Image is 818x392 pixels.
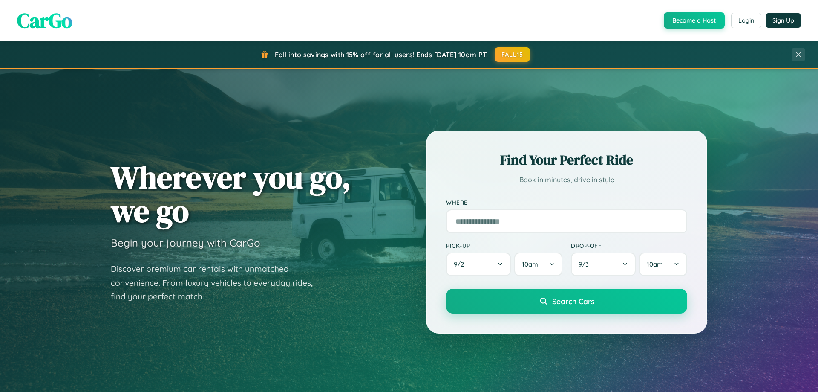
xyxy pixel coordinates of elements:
[446,174,687,186] p: Book in minutes, drive in style
[275,50,488,59] span: Fall into savings with 15% off for all users! Ends [DATE] 10am PT.
[766,13,801,28] button: Sign Up
[571,242,687,249] label: Drop-off
[111,236,260,249] h3: Begin your journey with CarGo
[579,260,593,268] span: 9 / 3
[552,296,594,306] span: Search Cars
[514,253,562,276] button: 10am
[446,199,687,206] label: Where
[639,253,687,276] button: 10am
[571,253,636,276] button: 9/3
[446,253,511,276] button: 9/2
[446,151,687,169] h2: Find Your Perfect Ride
[111,262,324,304] p: Discover premium car rentals with unmatched convenience. From luxury vehicles to everyday rides, ...
[647,260,663,268] span: 10am
[17,6,72,35] span: CarGo
[731,13,761,28] button: Login
[522,260,538,268] span: 10am
[111,160,351,228] h1: Wherever you go, we go
[664,12,725,29] button: Become a Host
[454,260,468,268] span: 9 / 2
[446,242,562,249] label: Pick-up
[495,47,530,62] button: FALL15
[446,289,687,314] button: Search Cars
